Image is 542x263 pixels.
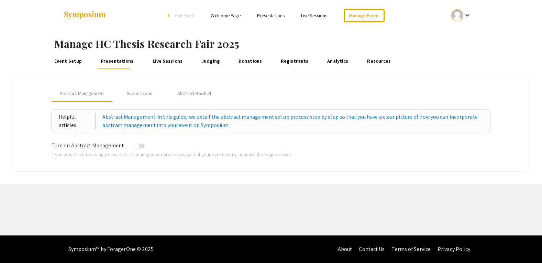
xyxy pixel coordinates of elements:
a: Terms of Service [391,245,431,253]
a: Manage Event [344,9,384,22]
span: Turn on Abstract Management [52,142,124,149]
img: Symposium by ForagerOne [63,11,106,20]
a: Contact Us [359,245,385,253]
a: Abstract Management: In this guide, we detail the abstract management set up process step by step... [102,113,483,129]
h1: Manage HC Thesis Research Fair 2025 [54,38,542,50]
a: Analytics [326,53,350,69]
iframe: Chat [5,232,29,258]
div: Submissions [127,90,152,97]
span: Exit Event [175,12,194,19]
span: Abstract Management [60,90,104,97]
a: Presentations [257,12,285,19]
div: Symposium™ by ForagerOne © 2025 [68,235,154,263]
button: Expand account dropdown [444,8,479,23]
a: Resources [366,53,392,69]
a: Judging [200,53,221,69]
a: Donations [237,53,263,69]
a: Presentations [99,53,135,69]
a: Live Sessions [151,53,184,69]
a: Event Setup [53,53,83,69]
div: Helpful articles [59,113,96,129]
mat-icon: Expand account dropdown [463,11,472,19]
p: If you would like to configure an abstract management process as part of your event setup, activa... [52,151,490,158]
a: Registrants [279,53,310,69]
a: Live Sessions [301,12,327,19]
a: About [338,245,352,253]
a: Welcome Page [211,12,240,19]
div: Abstract Booklet [177,90,211,97]
div: arrow_back_ios [168,13,172,18]
a: Privacy Policy [438,245,470,253]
